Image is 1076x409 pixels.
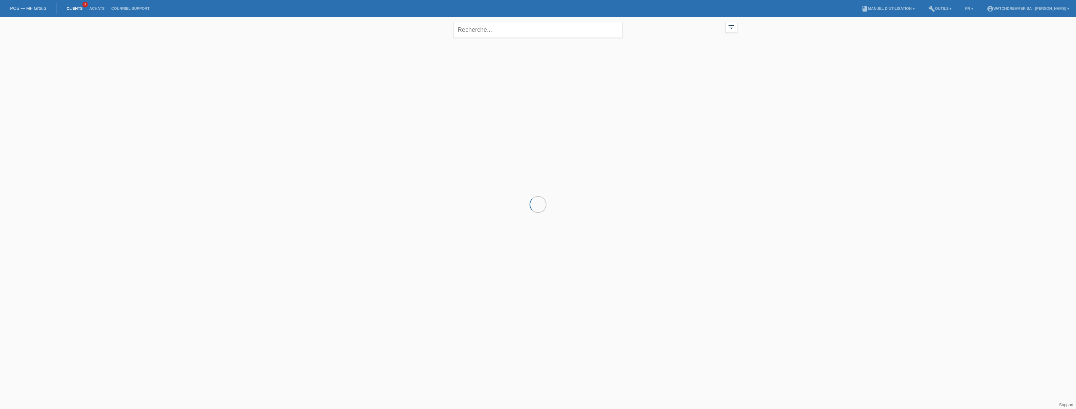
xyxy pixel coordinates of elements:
i: filter_list [728,23,735,31]
a: account_circleWatchdreamer SA - [PERSON_NAME] ▾ [983,6,1073,10]
span: 3 [82,2,88,7]
a: Support [1059,403,1073,407]
i: build [928,5,935,12]
input: Recherche... [454,22,622,38]
a: FR ▾ [962,6,977,10]
i: book [861,5,868,12]
i: account_circle [987,5,994,12]
a: Achats [86,6,108,10]
a: bookManuel d’utilisation ▾ [858,6,918,10]
a: POS — MF Group [10,6,46,11]
a: buildOutils ▾ [925,6,955,10]
a: Courriel Support [108,6,153,10]
a: Clients [63,6,86,10]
